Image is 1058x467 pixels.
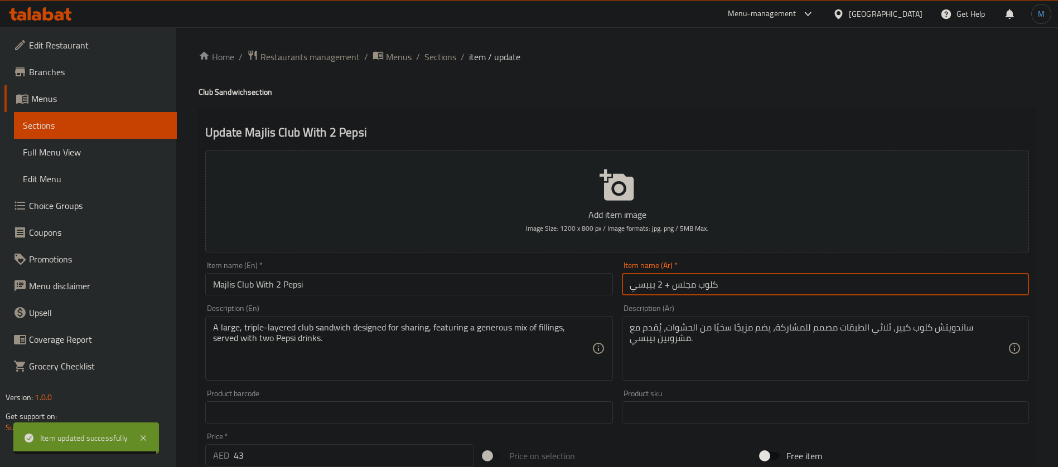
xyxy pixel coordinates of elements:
textarea: ساندويتش كلوب كبير، ثلاثي الطبقات مصمم للمشاركة، يضم مزيجًا سخيًا من الحشوات، يُقدم مع مشروبين بي... [630,322,1008,375]
span: Sections [23,119,168,132]
a: Edit Menu [14,166,177,192]
a: Edit Restaurant [4,32,177,59]
input: Please enter product sku [622,401,1029,424]
h4: Club Sandwich section [199,86,1036,98]
span: Version: [6,390,33,405]
a: Choice Groups [4,192,177,219]
span: Menus [31,92,168,105]
a: Full Menu View [14,139,177,166]
span: Promotions [29,252,168,266]
span: Coverage Report [29,333,168,346]
li: / [461,50,465,64]
input: Please enter price [234,444,474,466]
a: Promotions [4,246,177,273]
input: Enter name Ar [622,273,1029,295]
a: Upsell [4,299,177,326]
span: Menus [386,50,412,64]
span: Edit Menu [23,172,168,186]
span: Edit Restaurant [29,38,168,52]
nav: breadcrumb [199,50,1036,64]
span: Menu disclaimer [29,279,168,293]
span: Coupons [29,226,168,239]
li: / [416,50,420,64]
span: Get support on: [6,409,57,424]
li: / [364,50,368,64]
a: Restaurants management [247,50,360,64]
button: Add item imageImage Size: 1200 x 800 px / Image formats: jpg, png / 5MB Max. [205,150,1029,252]
span: Free item [786,449,822,463]
span: Grocery Checklist [29,359,168,373]
a: Grocery Checklist [4,353,177,380]
span: Price on selection [509,449,575,463]
span: Full Menu View [23,145,168,159]
p: AED [213,449,229,462]
a: Menu disclaimer [4,273,177,299]
div: Item updated successfully [40,432,128,444]
a: Menus [4,85,177,112]
a: Support.OpsPlatform [6,420,76,435]
span: Upsell [29,306,168,319]
a: Coupons [4,219,177,246]
h2: Update Majlis Club With 2 Pepsi [205,124,1029,141]
a: Coverage Report [4,326,177,353]
a: Menus [373,50,412,64]
span: Branches [29,65,168,79]
span: item / update [469,50,520,64]
textarea: A large, triple-layered club sandwich designed for sharing, featuring a generous mix of fillings,... [213,322,591,375]
input: Enter name En [205,273,612,295]
span: Choice Groups [29,199,168,212]
a: Home [199,50,234,64]
input: Please enter product barcode [205,401,612,424]
span: Image Size: 1200 x 800 px / Image formats: jpg, png / 5MB Max. [526,222,708,235]
span: M [1038,8,1045,20]
span: Restaurants management [260,50,360,64]
div: [GEOGRAPHIC_DATA] [849,8,922,20]
a: Branches [4,59,177,85]
a: Sections [424,50,456,64]
span: 1.0.0 [35,390,52,405]
li: / [239,50,243,64]
p: Add item image [223,208,1012,221]
a: Sections [14,112,177,139]
div: Menu-management [728,7,796,21]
